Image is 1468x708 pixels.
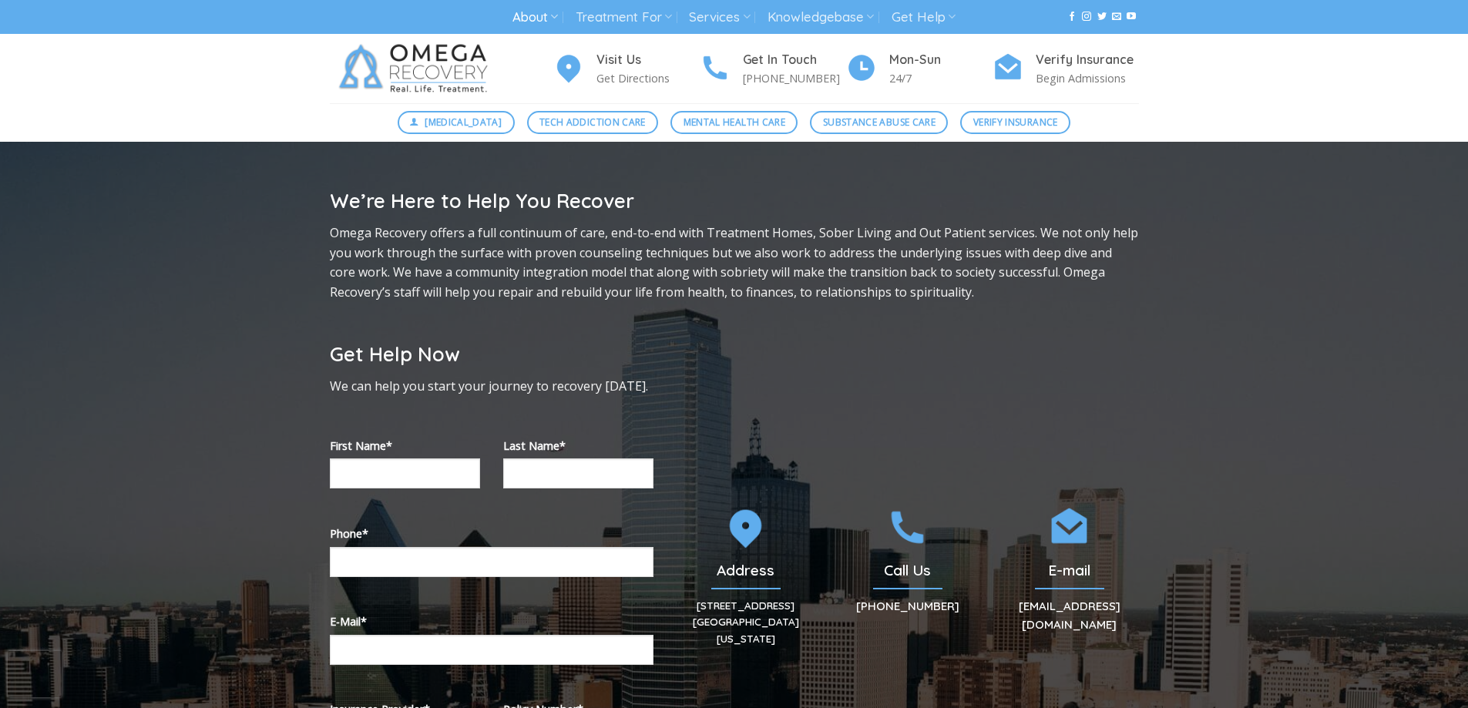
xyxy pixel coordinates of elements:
[425,115,502,129] span: [MEDICAL_DATA]
[539,115,646,129] span: Tech Addiction Care
[1036,50,1139,70] h4: Verify Insurance
[1000,561,1139,580] h2: E-mail
[743,69,846,87] p: [PHONE_NUMBER]
[856,599,959,613] a: [PHONE_NUMBER]
[838,561,977,580] h2: Call Us
[1019,599,1120,632] a: [EMAIL_ADDRESS][DOMAIN_NAME]
[512,3,558,32] a: About
[889,69,993,87] p: 24/7
[889,50,993,70] h4: Mon-Sun
[330,223,1139,302] p: Omega Recovery offers a full continuum of care, end-to-end with Treatment Homes, Sober Living and...
[398,111,515,134] a: [MEDICAL_DATA]
[503,437,653,455] label: Last Name*
[689,3,750,32] a: Services
[973,115,1058,129] span: Verify Insurance
[743,50,846,70] h4: Get In Touch
[1082,12,1091,22] a: Follow on Instagram
[596,50,700,70] h4: Visit Us
[810,111,948,134] a: Substance Abuse Care
[527,111,659,134] a: Tech Addiction Care
[1067,12,1077,22] a: Follow on Facebook
[1127,12,1136,22] a: Follow on YouTube
[330,188,1139,213] h2: We’re Here to Help You Recover
[684,115,785,129] span: Mental Health Care
[993,50,1139,88] a: Verify Insurance Begin Admissions
[677,561,815,580] h2: Address
[576,3,672,32] a: Treatment For
[553,50,700,88] a: Visit Us Get Directions
[892,3,956,32] a: Get Help
[960,111,1070,134] a: Verify Insurance
[330,437,480,455] label: First Name*
[823,115,936,129] span: Substance Abuse Care
[330,377,653,397] p: We can help you start your journey to recovery [DATE].
[768,3,874,32] a: Knowledgebase
[1097,12,1107,22] a: Follow on Twitter
[693,599,799,645] a: [STREET_ADDRESS][GEOGRAPHIC_DATA][US_STATE]
[330,34,503,103] img: Omega Recovery
[330,525,653,542] label: Phone*
[596,69,700,87] p: Get Directions
[330,341,653,367] h2: Get Help Now
[330,612,653,630] label: E-Mail*
[1112,12,1121,22] a: Send us an email
[1036,69,1139,87] p: Begin Admissions
[700,50,846,88] a: Get In Touch [PHONE_NUMBER]
[670,111,798,134] a: Mental Health Care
